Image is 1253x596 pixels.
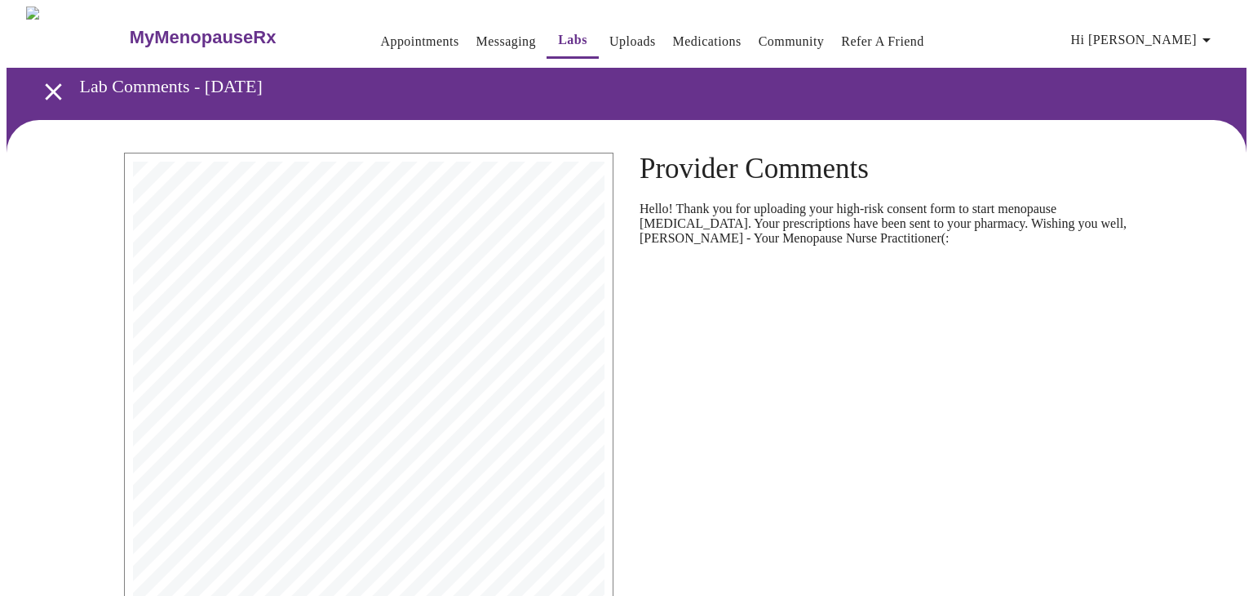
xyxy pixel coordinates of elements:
p: Hello! Thank you for uploading your high-risk consent form to start menopause [MEDICAL_DATA]. You... [640,202,1129,246]
button: Messaging [470,25,542,58]
a: Appointments [380,30,458,53]
button: open drawer [29,68,77,116]
button: Appointments [374,25,465,58]
button: Uploads [603,25,662,58]
a: Medications [673,30,742,53]
button: Refer a Friend [835,25,931,58]
a: Labs [558,29,587,51]
h3: Lab Comments - [DATE] [80,76,1162,97]
span: Hi [PERSON_NAME] [1071,29,1216,51]
a: MyMenopauseRx [127,9,341,66]
button: Hi [PERSON_NAME] [1065,24,1223,56]
h3: MyMenopauseRx [130,27,277,48]
button: Community [752,25,831,58]
a: Uploads [609,30,656,53]
img: MyMenopauseRx Logo [26,7,127,68]
button: Medications [666,25,748,58]
a: Messaging [476,30,536,53]
button: Labs [547,24,599,59]
a: Community [759,30,825,53]
a: Refer a Friend [841,30,924,53]
h4: Provider Comments [640,153,1129,185]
